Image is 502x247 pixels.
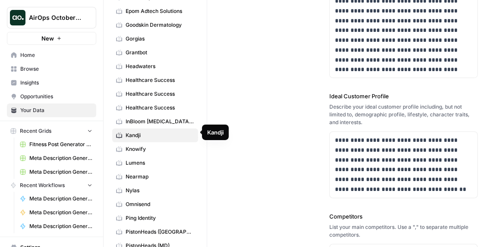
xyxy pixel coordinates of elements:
span: Goodskin Dermatology [126,21,194,29]
a: Headwaters [112,59,198,73]
button: Recent Workflows [7,179,96,192]
span: Meta Description Generator ([PERSON_NAME]) [29,209,92,216]
a: Nearmap [112,170,198,184]
a: Healthcare Success [112,73,198,87]
a: Meta Description Generator ( [PERSON_NAME] ) Grid (1) [16,151,96,165]
a: Grantbot [112,46,198,59]
button: New [7,32,96,45]
a: Lumens [112,156,198,170]
button: Recent Grids [7,125,96,138]
span: Gorgias [126,35,194,43]
span: Recent Workflows [20,181,65,189]
span: PistonHeads ([GEOGRAPHIC_DATA]) [126,228,194,236]
div: Kandji [207,128,224,137]
span: Epom Adtech Solutions [126,7,194,15]
a: InBloom [MEDICAL_DATA] Services [112,115,198,128]
a: Insights [7,76,96,90]
span: InBloom [MEDICAL_DATA] Services [126,118,194,125]
a: Omnisend [112,197,198,211]
span: Meta Description Generator [29,195,92,203]
span: Nylas [126,187,194,194]
a: Nylas [112,184,198,197]
span: Knowify [126,145,194,153]
a: Browse [7,62,96,76]
span: Meta Description Generator ( [PERSON_NAME] ) Grid (1) [29,154,92,162]
a: Healthcare Success [112,101,198,115]
span: Browse [20,65,92,73]
a: Your Data [7,103,96,117]
span: Your Data [20,106,92,114]
a: Fitness Post Generator ([PERSON_NAME]) [16,138,96,151]
span: Omnisend [126,200,194,208]
div: Describe your ideal customer profile including, but not limited to, demographic profile, lifestyl... [329,103,478,126]
a: Ping Identity [112,211,198,225]
a: Home [7,48,96,62]
label: Ideal Customer Profile [329,92,478,100]
span: Kandji [126,131,194,139]
a: Knowify [112,142,198,156]
span: Recent Grids [20,127,51,135]
span: Nearmap [126,173,194,181]
a: Meta Description Generator ( [PERSON_NAME] ) [16,219,96,233]
a: Opportunities [7,90,96,103]
span: AirOps October Cohort [29,13,81,22]
a: Gorgias [112,32,198,46]
span: Healthcare Success [126,90,194,98]
span: Headwaters [126,63,194,70]
a: PistonHeads ([GEOGRAPHIC_DATA]) [112,225,198,239]
label: Competitors [329,212,478,221]
img: AirOps October Cohort Logo [10,10,25,25]
span: Healthcare Success [126,104,194,112]
span: Fitness Post Generator ([PERSON_NAME]) [29,141,92,148]
span: Home [20,51,92,59]
a: Kandji [112,128,198,142]
a: Meta Description Generator [16,192,96,206]
span: Grantbot [126,49,194,56]
a: Meta Description Generator ([PERSON_NAME]) [16,206,96,219]
span: Meta Description Generator ( [PERSON_NAME] ) Grid [29,168,92,176]
a: Healthcare Success [112,87,198,101]
button: Workspace: AirOps October Cohort [7,7,96,28]
span: Insights [20,79,92,87]
span: New [41,34,54,43]
span: Lumens [126,159,194,167]
a: Epom Adtech Solutions [112,4,198,18]
a: Meta Description Generator ( [PERSON_NAME] ) Grid [16,165,96,179]
span: Healthcare Success [126,76,194,84]
div: List your main competitors. Use a "," to separate multiple competitors. [329,223,478,239]
span: Opportunities [20,93,92,100]
span: Ping Identity [126,214,194,222]
a: Goodskin Dermatology [112,18,198,32]
span: Meta Description Generator ( [PERSON_NAME] ) [29,222,92,230]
